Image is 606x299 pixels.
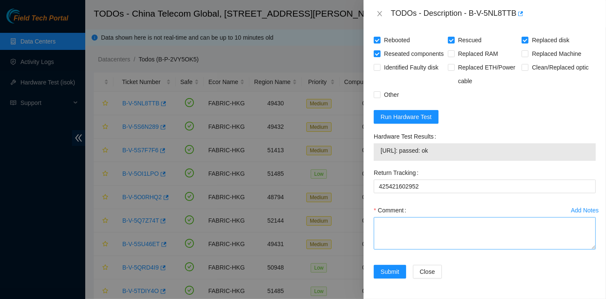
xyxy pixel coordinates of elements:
span: Other [381,88,402,102]
span: Replaced Machine [528,47,585,61]
button: Submit [374,265,406,279]
button: Run Hardware Test [374,110,439,124]
span: close [376,10,383,17]
span: Identified Faulty disk [381,61,442,74]
span: Close [420,267,435,276]
span: Rescued [455,33,485,47]
span: Run Hardware Test [381,112,432,122]
span: Submit [381,267,399,276]
span: Replaced ETH/Power cable [455,61,522,88]
span: Rebooted [381,33,413,47]
div: Add Notes [571,207,599,213]
label: Return Tracking [374,166,422,180]
textarea: Comment [374,217,596,250]
button: Close [374,10,386,18]
label: Comment [374,203,410,217]
span: Replaced RAM [455,47,502,61]
label: Hardware Test Results [374,130,439,143]
div: TODOs - Description - B-V-5NL8TTB [391,7,596,20]
button: Add Notes [571,203,599,217]
button: Close [413,265,442,279]
span: Reseated components [381,47,447,61]
span: Clean/Replaced optic [528,61,592,74]
span: [URL]: passed: ok [381,146,589,155]
input: Return Tracking [374,180,596,193]
span: Replaced disk [528,33,573,47]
